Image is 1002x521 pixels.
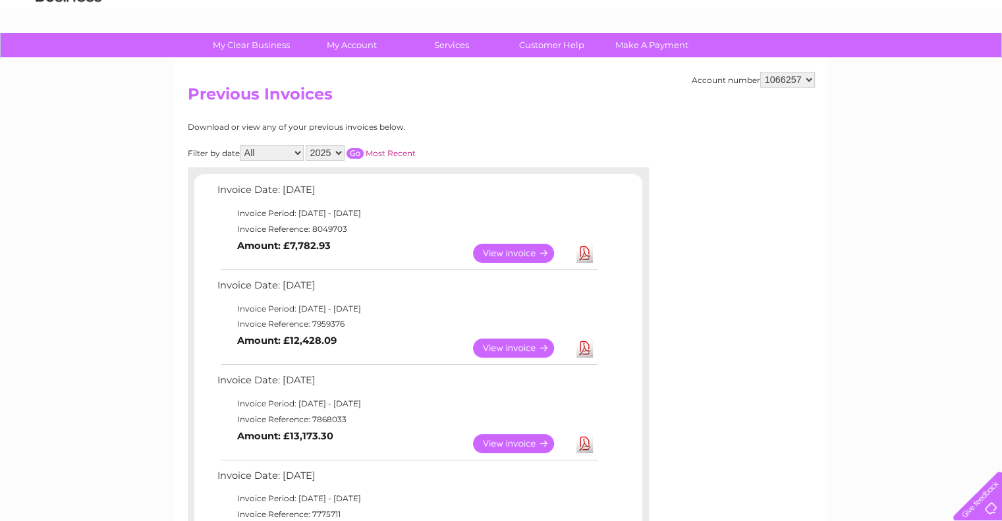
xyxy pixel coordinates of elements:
a: View [473,244,570,263]
a: My Clear Business [197,33,306,57]
a: Most Recent [366,148,416,158]
td: Invoice Date: [DATE] [214,181,599,206]
a: Customer Help [497,33,606,57]
td: Invoice Date: [DATE] [214,371,599,396]
a: View [473,434,570,453]
a: Blog [887,56,906,66]
a: Telecoms [840,56,879,66]
a: Download [576,434,593,453]
b: Amount: £13,173.30 [237,430,333,442]
a: View [473,339,570,358]
td: Invoice Date: [DATE] [214,277,599,301]
a: My Account [297,33,406,57]
div: Filter by date [188,145,534,161]
a: 0333 014 3131 [754,7,845,23]
td: Invoice Reference: 7868033 [214,412,599,427]
td: Invoice Period: [DATE] - [DATE] [214,301,599,317]
a: Services [397,33,506,57]
b: Amount: £12,428.09 [237,335,337,346]
a: Contact [914,56,947,66]
a: Download [576,244,593,263]
td: Invoice Reference: 8049703 [214,221,599,237]
a: Download [576,339,593,358]
img: logo.png [35,34,102,74]
a: Energy [803,56,832,66]
td: Invoice Period: [DATE] - [DATE] [214,396,599,412]
td: Invoice Reference: 7959376 [214,316,599,332]
a: Log out [959,56,989,66]
td: Invoice Period: [DATE] - [DATE] [214,491,599,507]
td: Invoice Period: [DATE] - [DATE] [214,206,599,221]
div: Clear Business is a trading name of Verastar Limited (registered in [GEOGRAPHIC_DATA] No. 3667643... [190,7,813,64]
a: Water [770,56,795,66]
div: Download or view any of your previous invoices below. [188,123,534,132]
div: Account number [692,72,815,88]
b: Amount: £7,782.93 [237,240,331,252]
h2: Previous Invoices [188,85,815,110]
a: Make A Payment [598,33,706,57]
td: Invoice Date: [DATE] [214,467,599,491]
